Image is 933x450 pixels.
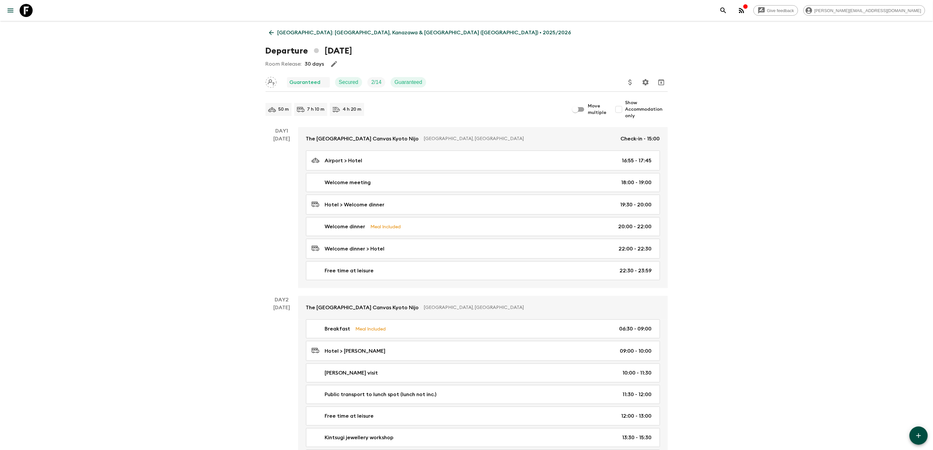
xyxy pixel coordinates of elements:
button: Settings [639,76,652,89]
p: 11:30 - 12:00 [623,391,652,398]
p: Day 1 [265,127,298,135]
span: Show Accommodation only [625,100,668,119]
div: [DATE] [273,135,290,288]
a: Free time at leisure12:00 - 13:00 [306,407,660,426]
p: Guaranteed [394,78,422,86]
p: Meal Included [356,325,386,332]
h1: Departure [DATE] [265,44,352,57]
p: 22:30 - 23:59 [620,267,652,275]
p: Guaranteed [290,78,321,86]
p: 30 days [305,60,324,68]
button: menu [4,4,17,17]
span: Assign pack leader [265,79,277,84]
p: 13:30 - 15:30 [622,434,652,442]
p: Welcome dinner > Hotel [325,245,385,253]
p: The [GEOGRAPHIC_DATA] Canvas Kyoto Nijo [306,135,419,143]
p: Breakfast [325,325,350,333]
p: Hotel > Welcome dinner [325,201,385,209]
div: [PERSON_NAME][EMAIL_ADDRESS][DOMAIN_NAME] [803,5,925,16]
p: [GEOGRAPHIC_DATA]: [GEOGRAPHIC_DATA], Kanazawa & [GEOGRAPHIC_DATA] ([GEOGRAPHIC_DATA]) • 2025/2026 [278,29,571,37]
p: Free time at leisure [325,267,374,275]
p: 4 h 20 m [343,106,362,113]
a: [GEOGRAPHIC_DATA]: [GEOGRAPHIC_DATA], Kanazawa & [GEOGRAPHIC_DATA] ([GEOGRAPHIC_DATA]) • 2025/2026 [265,26,575,39]
p: 06:30 - 09:00 [619,325,652,333]
span: Give feedback [764,8,798,13]
a: Kintsugi jewellery workshop13:30 - 15:30 [306,428,660,447]
p: Kintsugi jewellery workshop [325,434,394,442]
span: [PERSON_NAME][EMAIL_ADDRESS][DOMAIN_NAME] [811,8,925,13]
button: Update Price, Early Bird Discount and Costs [624,76,637,89]
p: The [GEOGRAPHIC_DATA] Canvas Kyoto Nijo [306,304,419,312]
p: 09:00 - 10:00 [620,347,652,355]
div: Trip Fill [367,77,385,88]
p: Welcome meeting [325,179,371,186]
p: 50 m [279,106,289,113]
a: Public transport to lunch spot (lunch not inc.)11:30 - 12:00 [306,385,660,404]
p: 19:30 - 20:00 [620,201,652,209]
a: [PERSON_NAME] visit10:00 - 11:30 [306,363,660,382]
p: 16:55 - 17:45 [622,157,652,165]
p: Free time at leisure [325,412,374,420]
p: Hotel > [PERSON_NAME] [325,347,386,355]
button: Archive (Completed, Cancelled or Unsynced Departures only) [655,76,668,89]
p: 22:00 - 22:30 [619,245,652,253]
p: 2 / 14 [371,78,381,86]
a: Free time at leisure22:30 - 23:59 [306,261,660,280]
a: Welcome meeting18:00 - 19:00 [306,173,660,192]
p: [PERSON_NAME] visit [325,369,378,377]
p: Airport > Hotel [325,157,362,165]
a: The [GEOGRAPHIC_DATA] Canvas Kyoto Nijo[GEOGRAPHIC_DATA], [GEOGRAPHIC_DATA] [298,296,668,319]
p: Check-in - 15:00 [621,135,660,143]
p: 7 h 10 m [307,106,325,113]
p: Welcome dinner [325,223,365,231]
a: BreakfastMeal Included06:30 - 09:00 [306,319,660,338]
a: Welcome dinnerMeal Included20:00 - 22:00 [306,217,660,236]
p: Room Release: [265,60,302,68]
p: [GEOGRAPHIC_DATA], [GEOGRAPHIC_DATA] [424,304,655,311]
a: Hotel > Welcome dinner19:30 - 20:00 [306,195,660,215]
button: search adventures [717,4,730,17]
a: Hotel > [PERSON_NAME]09:00 - 10:00 [306,341,660,361]
p: 20:00 - 22:00 [619,223,652,231]
a: The [GEOGRAPHIC_DATA] Canvas Kyoto Nijo[GEOGRAPHIC_DATA], [GEOGRAPHIC_DATA]Check-in - 15:00 [298,127,668,151]
p: 12:00 - 13:00 [621,412,652,420]
a: Airport > Hotel16:55 - 17:45 [306,151,660,170]
span: Move multiple [588,103,607,116]
div: Secured [335,77,362,88]
p: Meal Included [371,223,401,230]
a: Give feedback [753,5,798,16]
p: Secured [339,78,359,86]
p: 10:00 - 11:30 [623,369,652,377]
p: [GEOGRAPHIC_DATA], [GEOGRAPHIC_DATA] [424,136,616,142]
p: Public transport to lunch spot (lunch not inc.) [325,391,437,398]
p: Day 2 [265,296,298,304]
p: 18:00 - 19:00 [621,179,652,186]
a: Welcome dinner > Hotel22:00 - 22:30 [306,239,660,259]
